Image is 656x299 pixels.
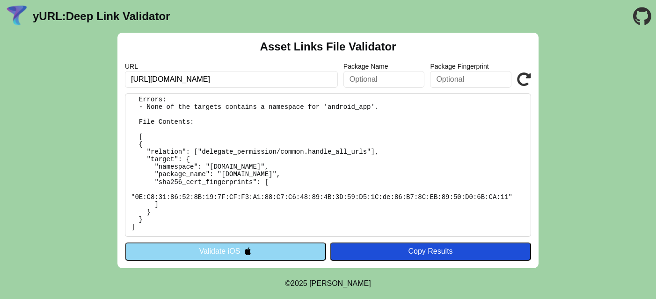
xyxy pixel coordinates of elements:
[343,71,425,88] input: Optional
[244,247,252,255] img: appleIcon.svg
[33,10,170,23] a: yURL:Deep Link Validator
[285,268,371,299] footer: ©
[125,63,338,70] label: URL
[125,71,338,88] input: Required
[291,279,307,287] span: 2025
[430,63,511,70] label: Package Fingerprint
[430,71,511,88] input: Optional
[343,63,425,70] label: Package Name
[260,40,396,53] h2: Asset Links File Validator
[125,93,531,237] pre: Found file at: [URL][DOMAIN_NAME] No Redirect: Pass Content-type: [application/json] Errors: - No...
[309,279,371,287] a: Michael Ibragimchayev's Personal Site
[335,247,526,256] div: Copy Results
[125,242,326,260] button: Validate iOS
[5,4,29,28] img: yURL Logo
[330,242,531,260] button: Copy Results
